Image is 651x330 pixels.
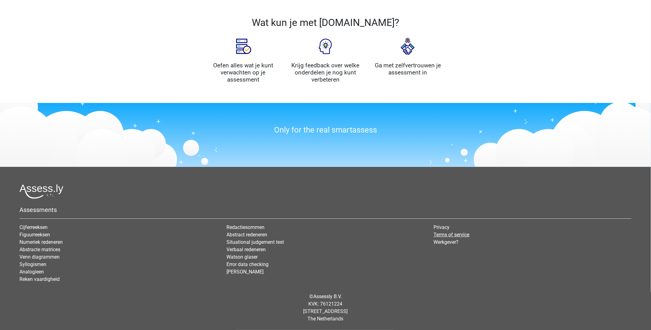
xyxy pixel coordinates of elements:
img: Interview [392,31,423,62]
a: Venn diagrammen [19,254,60,260]
h2: Wat kun je met [DOMAIN_NAME]? [207,17,445,28]
a: Figuurreeksen [19,232,50,238]
div: © KVK: 76121224 [STREET_ADDRESS] The Netherlands [15,288,636,328]
a: Reken vaardigheid [19,276,60,282]
a: Cijferreeksen [19,224,48,230]
h4: Ga met zelfvertrouwen je assessment in [371,62,445,76]
h5: Assessments [19,206,632,214]
a: Syllogismen [19,261,46,267]
img: Feedback [310,31,341,62]
a: Verbaal redeneren [226,247,266,252]
a: Analogieen [19,269,44,275]
a: Abstracte matrices [19,247,60,252]
h4: Oefen alles wat je kunt verwachten op je assessment [207,62,280,83]
h3: Only for the real smartassess [207,125,445,135]
h4: Krijg feedback over welke onderdelen je nog kunt verbeteren [289,62,362,83]
a: Numeriek redeneren [19,239,63,245]
a: Privacy [434,224,450,230]
img: Assessment [228,31,259,62]
a: Assessly B.V. [313,294,342,299]
a: Error data checking [226,261,268,267]
img: Assessly logo [19,184,63,199]
a: [PERSON_NAME] [226,269,264,275]
a: Redactiesommen [226,224,264,230]
a: Werkgever? [434,239,459,245]
a: Abstract redeneren [226,232,267,238]
a: Terms of service [434,232,470,238]
a: Watson glaser [226,254,258,260]
a: Situational judgement test [226,239,284,245]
